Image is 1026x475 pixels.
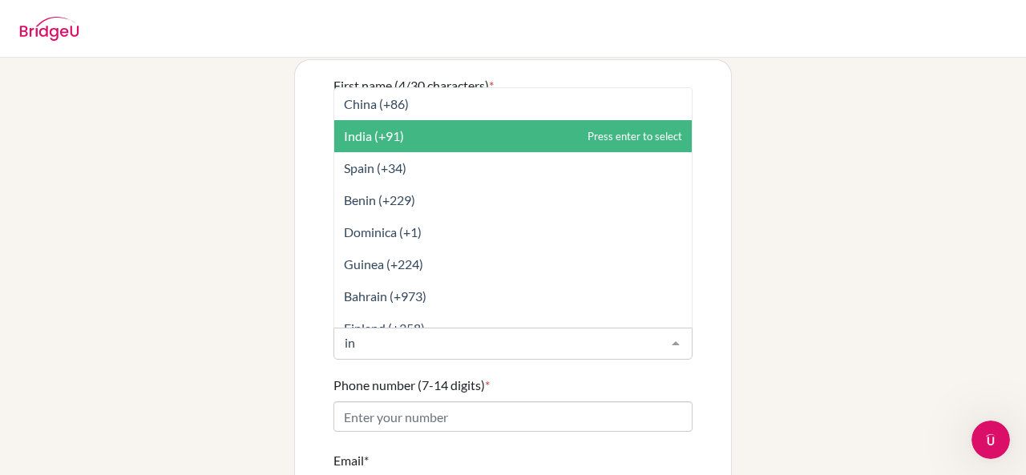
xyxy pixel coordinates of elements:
[344,128,404,143] span: India (+91)
[333,376,490,395] label: Phone number (7-14 digits)
[344,224,422,240] span: Dominica (+1)
[333,76,494,95] label: First name (4/30 characters)
[333,451,369,470] label: Email*
[333,401,693,432] input: Enter your number
[19,17,79,41] img: BridgeU logo
[344,320,425,336] span: Finland (+358)
[344,160,406,175] span: Spain (+34)
[344,256,423,272] span: Guinea (+224)
[344,192,415,207] span: Benin (+229)
[971,421,1010,459] iframe: Intercom live chat
[344,96,409,111] span: China (+86)
[344,288,426,304] span: Bahrain (+973)
[341,335,660,351] input: Select a code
